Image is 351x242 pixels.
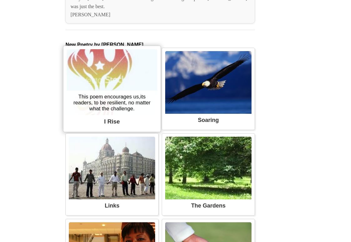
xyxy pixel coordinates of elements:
a: Poem Image The Gardens [165,137,252,212]
div: I Rise [67,115,157,129]
b: New Poetry by [PERSON_NAME] [65,42,143,47]
div: Links [69,199,155,212]
img: Poem Image [69,137,155,199]
div: The Gardens [165,199,252,212]
a: Poem Image Links [69,137,155,212]
div: This poem encourages us,its readers, to be resilient, no matter what the challenge. [67,91,157,115]
img: Poem Image [67,49,157,115]
a: Poem Image Soaring [165,51,252,127]
img: Poem Image [165,51,252,114]
div: Soaring [165,114,252,127]
img: Poem Image [165,137,252,199]
a: Poem Image This poem encourages us,its readers, to be resilient, no matter what the challenge. I ... [67,49,157,129]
